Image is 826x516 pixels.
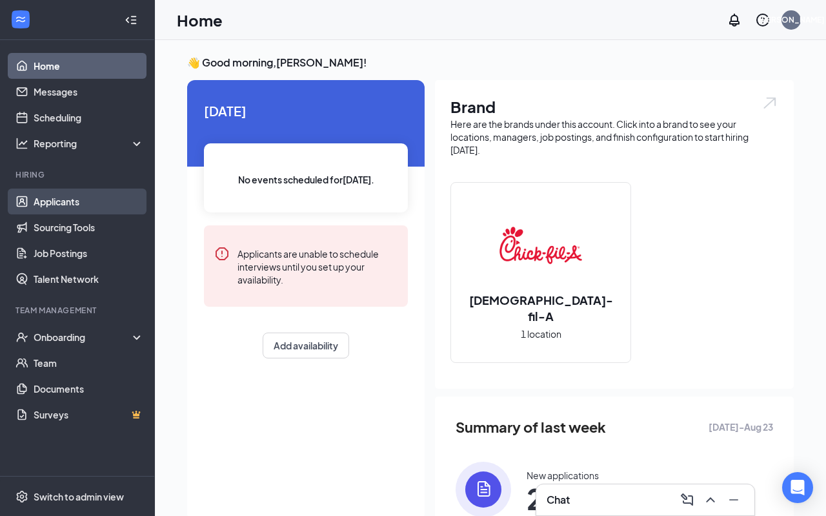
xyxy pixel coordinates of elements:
button: ChevronUp [700,490,721,510]
div: Hiring [15,169,141,180]
div: Applicants are unable to schedule interviews until you set up your availability. [237,246,398,286]
span: [DATE] [204,101,408,121]
div: Reporting [34,137,145,150]
svg: QuestionInfo [755,12,771,28]
span: 230 [527,487,599,510]
a: Job Postings [34,240,144,266]
h2: [DEMOGRAPHIC_DATA]-fil-A [451,292,630,324]
div: [PERSON_NAME] [758,14,825,25]
img: Chick-fil-A [499,204,582,287]
a: Sourcing Tools [34,214,144,240]
h1: Home [177,9,223,31]
svg: WorkstreamLogo [14,13,27,26]
h3: Chat [547,493,570,507]
a: Documents [34,376,144,402]
svg: Settings [15,490,28,503]
a: Applicants [34,189,144,214]
div: Team Management [15,305,141,316]
svg: UserCheck [15,331,28,344]
span: [DATE] - Aug 23 [709,420,773,434]
svg: ComposeMessage [680,492,695,508]
span: 1 location [521,327,561,341]
h3: 👋 Good morning, [PERSON_NAME] ! [187,56,794,70]
button: ComposeMessage [677,490,698,510]
div: New applications [527,469,599,482]
span: Summary of last week [456,416,606,439]
div: Switch to admin view [34,490,124,503]
svg: Collapse [125,14,137,26]
img: open.6027fd2a22e1237b5b06.svg [761,96,778,110]
button: Add availability [263,333,349,358]
a: Home [34,53,144,79]
button: Minimize [723,490,744,510]
a: Scheduling [34,105,144,130]
svg: Notifications [727,12,742,28]
a: Messages [34,79,144,105]
div: Here are the brands under this account. Click into a brand to see your locations, managers, job p... [450,118,778,156]
span: No events scheduled for [DATE] . [238,172,374,187]
a: SurveysCrown [34,402,144,428]
div: Onboarding [34,331,133,344]
a: Team [34,350,144,376]
h1: Brand [450,96,778,118]
svg: ChevronUp [703,492,718,508]
svg: Minimize [726,492,741,508]
svg: Error [214,246,230,262]
a: Talent Network [34,266,144,292]
div: Open Intercom Messenger [782,472,813,503]
svg: Analysis [15,137,28,150]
